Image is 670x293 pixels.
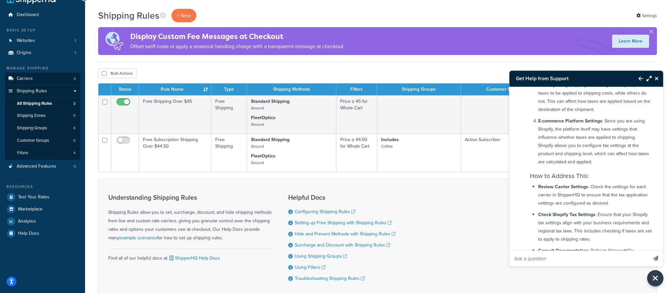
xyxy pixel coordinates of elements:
[108,194,272,201] h3: Understanding Shipping Rules
[74,164,76,169] span: 0
[5,98,80,110] li: All Shipping Rules
[74,76,76,82] span: 4
[538,183,588,190] strong: Review Carrier Settings
[251,160,264,166] small: Ground
[111,83,139,95] th: Status
[5,9,80,21] a: Dashboard
[295,253,347,260] a: Using Shipping Groups
[648,250,663,266] button: Send message
[5,73,80,85] li: Carriers
[5,27,80,33] div: Basic Setup
[18,194,49,200] span: Test Your Rates
[5,184,80,190] div: Resources
[5,110,80,122] li: Shipping Zones
[336,95,377,134] td: Price ≥ 45 for Whole Cart
[17,76,33,82] span: Carriers
[17,12,39,18] span: Dashboard
[336,83,377,95] th: Filters
[5,47,80,59] li: Origins
[18,231,39,236] span: Help Docs
[5,215,80,227] a: Analytics
[5,35,80,47] a: Websites 1
[211,83,247,95] th: Type
[98,9,159,22] h1: Shipping Rules
[5,85,80,97] a: Shipping Rules
[538,118,602,124] strong: E-commerce Platform Settings
[17,125,47,131] span: Shipping Groups
[5,135,80,147] li: Customer Groups
[5,35,80,47] li: Websites
[5,85,80,160] li: Shipping Rules
[75,38,76,44] span: 1
[336,134,377,172] td: Price ≥ 44.50 for Whole Cart
[538,117,652,166] p: : Since you are using Shopify, the platform itself may have settings that influence whether taxes...
[119,234,157,241] a: example scenarios
[5,203,80,215] a: Marketplace
[5,135,80,147] a: Customer Groups 6
[139,95,211,134] td: Free Shipping Over $45
[632,71,643,86] button: Back to Resource Center
[295,275,365,282] a: Troubleshooting Shipping Rules
[288,194,396,201] h3: Helpful Docs
[73,125,76,131] span: 6
[295,219,392,226] a: Setting up Free Shipping with Shipping Rules
[538,211,595,218] strong: Check Shopify Tax Settings
[18,207,43,212] span: Marketplace
[5,73,80,85] a: Carriers 4
[251,105,264,111] small: Ground
[251,153,275,159] strong: FleetOptics
[73,138,76,143] span: 6
[17,113,45,119] span: Shipping Zones
[5,122,80,134] a: Shipping Groups 6
[17,50,31,56] span: Origins
[211,134,247,172] td: Free Shipping
[5,160,80,173] li: Advanced Features
[5,47,80,59] a: Origins 1
[18,219,36,224] span: Analytics
[130,42,345,51] p: Offset tariff costs or apply a seasonal handling charge with a transparent message at checkout.
[98,68,136,78] button: Bulk Actions
[17,38,35,44] span: Websites
[168,255,220,262] a: ShipperHQ Help Docs
[295,264,326,271] a: Using Filters
[17,88,47,94] span: Shipping Rules
[17,150,28,156] span: Filters
[108,194,272,242] div: Shipping Rules allow you to set, surcharge, discount, and hide shipping methods from live and cus...
[377,83,461,95] th: Shipping Groups
[139,134,211,172] td: Free Subscription Shipping Over $44.50
[530,173,652,179] h3: How to Address This:
[509,251,647,266] input: Ask a question
[461,83,548,95] th: Customer Groups
[538,211,652,243] p: : Ensure that your Shopify tax settings align with your business requirements and regional tax la...
[251,114,275,121] strong: FleetOptics
[461,134,548,172] td: Active Subscriber
[538,247,588,254] strong: Consult Documentation
[5,110,80,122] a: Shipping Zones 11
[171,9,196,22] p: + New
[538,183,652,207] p: : Check the settings for each carrier in ShipperHQ to ensure that the tax application settings ar...
[295,208,355,215] a: Configuring Shipping Rules
[652,75,663,82] button: Close Resource Center
[73,113,76,119] span: 11
[75,50,76,56] span: 1
[5,228,80,239] a: Help Docs
[108,249,272,263] div: Find all of our helpful docs at:
[538,73,652,114] p: : Different regions have varying tax laws regarding shipping. Some regions may require taxes to b...
[17,101,52,106] span: All Shipping Rules
[538,247,652,279] p: : Refer to ShipperHQ's documentation on carrier and shipping method configuration to ensure that ...
[211,95,247,134] td: Free Shipping
[295,230,396,237] a: Hide and Prevent Methods with Shipping Rules
[5,147,80,159] a: Filters 4
[5,191,80,203] a: Test Your Rates
[5,98,80,110] a: All Shipping Rules 2
[251,98,290,105] strong: Standard Shipping
[5,65,80,71] div: Manage Shipping
[17,138,49,143] span: Customer Groups
[247,83,336,95] th: Shipping Methods
[636,11,657,20] a: Settings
